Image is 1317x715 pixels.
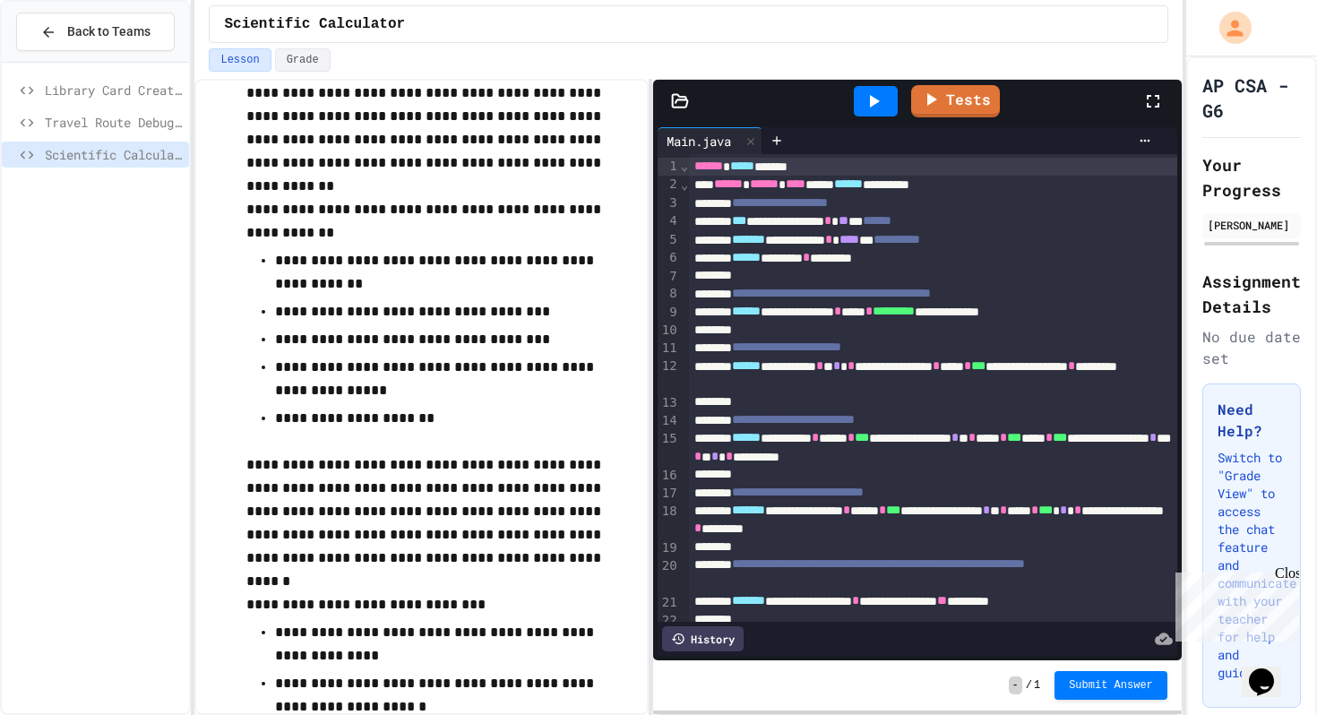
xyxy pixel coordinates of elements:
[224,13,405,35] span: Scientific Calculator
[45,113,182,132] span: Travel Route Debugger
[67,22,151,41] span: Back to Teams
[7,7,124,114] div: Chat with us now!Close
[1034,678,1040,693] span: 1
[658,412,680,430] div: 14
[1026,678,1032,693] span: /
[658,249,680,267] div: 6
[658,268,680,286] div: 7
[1009,676,1022,694] span: -
[658,594,680,612] div: 21
[1202,269,1301,319] h2: Assignment Details
[658,158,680,176] div: 1
[1202,152,1301,202] h2: Your Progress
[45,145,182,164] span: Scientific Calculator
[911,85,1000,117] a: Tests
[658,132,740,151] div: Main.java
[658,357,680,394] div: 12
[658,467,680,485] div: 16
[658,612,680,630] div: 22
[658,231,680,249] div: 5
[16,13,175,51] button: Back to Teams
[680,159,689,173] span: Fold line
[1168,565,1299,642] iframe: chat widget
[275,48,331,72] button: Grade
[658,340,680,357] div: 11
[658,503,680,539] div: 18
[1218,449,1286,682] p: Switch to "Grade View" to access the chat feature and communicate with your teacher for help and ...
[1202,326,1301,369] div: No due date set
[1054,671,1167,700] button: Submit Answer
[45,81,182,99] span: Library Card Creator
[209,48,271,72] button: Lesson
[658,322,680,340] div: 10
[658,430,680,467] div: 15
[1242,643,1299,697] iframe: chat widget
[658,485,680,503] div: 17
[1202,73,1301,123] h1: AP CSA - G6
[658,194,680,212] div: 3
[658,394,680,412] div: 13
[658,127,762,154] div: Main.java
[658,539,680,557] div: 19
[662,626,744,651] div: History
[658,176,680,194] div: 2
[658,557,680,594] div: 20
[1218,399,1286,442] h3: Need Help?
[658,212,680,230] div: 4
[680,177,689,192] span: Fold line
[1208,217,1295,233] div: [PERSON_NAME]
[1069,678,1153,693] span: Submit Answer
[658,304,680,322] div: 9
[658,285,680,303] div: 8
[1201,7,1256,48] div: My Account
